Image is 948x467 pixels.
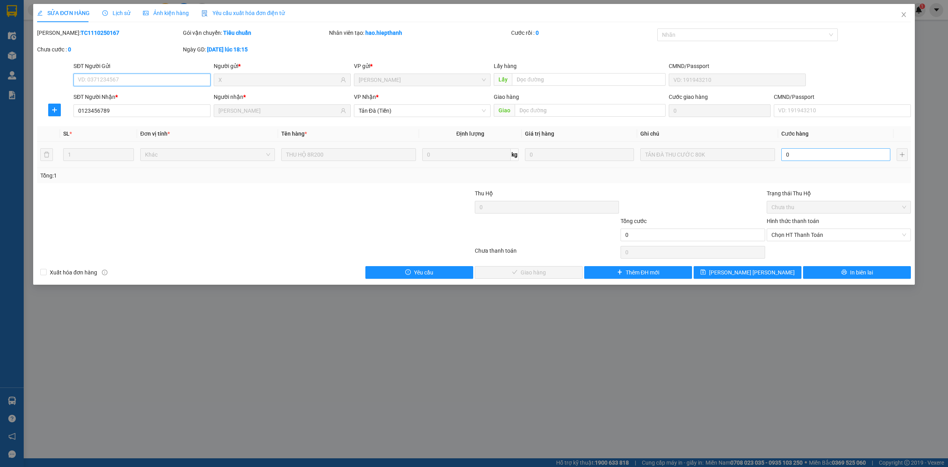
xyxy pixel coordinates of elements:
input: Tên người gửi [218,76,339,84]
div: SĐT Người Gửi [73,62,211,70]
span: SỬA ĐƠN HÀNG [37,10,90,16]
input: VD: Bàn, Ghế [281,148,416,161]
th: Ghi chú [637,126,778,142]
div: CMND/Passport [774,93,911,101]
input: VD: 191943210 [669,74,806,86]
span: Yêu cầu [414,268,433,277]
span: edit [37,10,43,16]
span: Chọn HT Thanh Toán [771,229,906,241]
span: kg [511,148,519,161]
span: Tổng cước [621,218,647,224]
span: Giao hàng [494,94,519,100]
div: [PERSON_NAME]: [37,28,181,37]
span: Lấy [494,73,512,86]
span: Thêm ĐH mới [626,268,659,277]
div: CMND/Passport [669,62,806,70]
button: plus [897,148,908,161]
button: delete [40,148,53,161]
b: [DATE] lúc 18:15 [207,46,248,53]
img: icon [201,10,208,17]
span: close [901,11,907,18]
input: Dọc đường [515,104,666,117]
span: Xuất hóa đơn hàng [47,268,100,277]
span: user [340,108,346,113]
span: exclamation-circle [405,269,411,276]
div: Gói vận chuyển: [183,28,327,37]
label: Hình thức thanh toán [767,218,819,224]
span: Tân Châu [359,74,486,86]
input: Dọc đường [512,73,666,86]
span: Giao [494,104,515,117]
button: plus [48,104,61,116]
div: Chưa cước : [37,45,181,54]
div: Người gửi [214,62,351,70]
span: save [700,269,706,276]
b: TC1110250167 [81,30,119,36]
b: hao.hiepthanh [365,30,402,36]
div: Người nhận [214,93,351,101]
span: Chưa thu [771,201,906,213]
span: Cước hàng [781,130,809,137]
span: picture [143,10,149,16]
span: [PERSON_NAME] [PERSON_NAME] [709,268,795,277]
span: Ảnh kiện hàng [143,10,189,16]
b: Tiêu chuẩn [223,30,251,36]
span: Yêu cầu xuất hóa đơn điện tử [201,10,285,16]
button: printerIn biên lai [803,266,911,279]
button: save[PERSON_NAME] [PERSON_NAME] [694,266,801,279]
input: Cước giao hàng [669,104,771,117]
input: 0 [525,148,634,161]
b: 0 [536,30,539,36]
span: plus [49,107,60,113]
span: Lấy hàng [494,63,517,69]
b: 0 [68,46,71,53]
span: Tản Đà (Tiền) [359,105,486,117]
button: checkGiao hàng [475,266,583,279]
button: Close [893,4,915,26]
div: VP gửi [354,62,491,70]
div: Ngày GD: [183,45,327,54]
span: clock-circle [102,10,108,16]
span: VP Nhận [354,94,376,100]
div: SĐT Người Nhận [73,93,211,101]
span: In biên lai [850,268,873,277]
span: printer [841,269,847,276]
span: Lịch sử [102,10,130,16]
input: Ghi Chú [640,148,775,161]
span: plus [617,269,623,276]
button: exclamation-circleYêu cầu [365,266,473,279]
div: Chưa thanh toán [474,246,620,260]
div: Tổng: 1 [40,171,366,180]
div: Nhân viên tạo: [329,28,510,37]
span: Đơn vị tính [140,130,170,137]
label: Cước giao hàng [669,94,708,100]
span: Định lượng [456,130,484,137]
button: plusThêm ĐH mới [584,266,692,279]
span: Tên hàng [281,130,307,137]
span: Thu Hộ [475,190,493,197]
span: user [340,77,346,83]
span: Giá trị hàng [525,130,554,137]
span: info-circle [102,270,107,275]
span: SL [63,130,70,137]
div: Trạng thái Thu Hộ [767,189,911,198]
span: Khác [145,149,270,161]
input: Tên người nhận [218,106,339,115]
div: Cước rồi : [511,28,655,37]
